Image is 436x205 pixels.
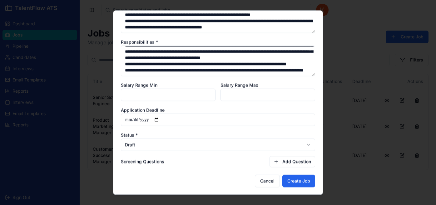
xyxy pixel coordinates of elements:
label: Responsibilities * [121,39,158,45]
button: Cancel [255,175,280,187]
label: Salary Range Min [121,82,157,88]
button: Add Question [270,156,315,167]
label: Status * [121,132,138,138]
label: Screening Questions [121,159,164,164]
label: Application Deadline [121,107,165,113]
button: Create Job [282,175,315,187]
label: Salary Range Max [220,82,258,88]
